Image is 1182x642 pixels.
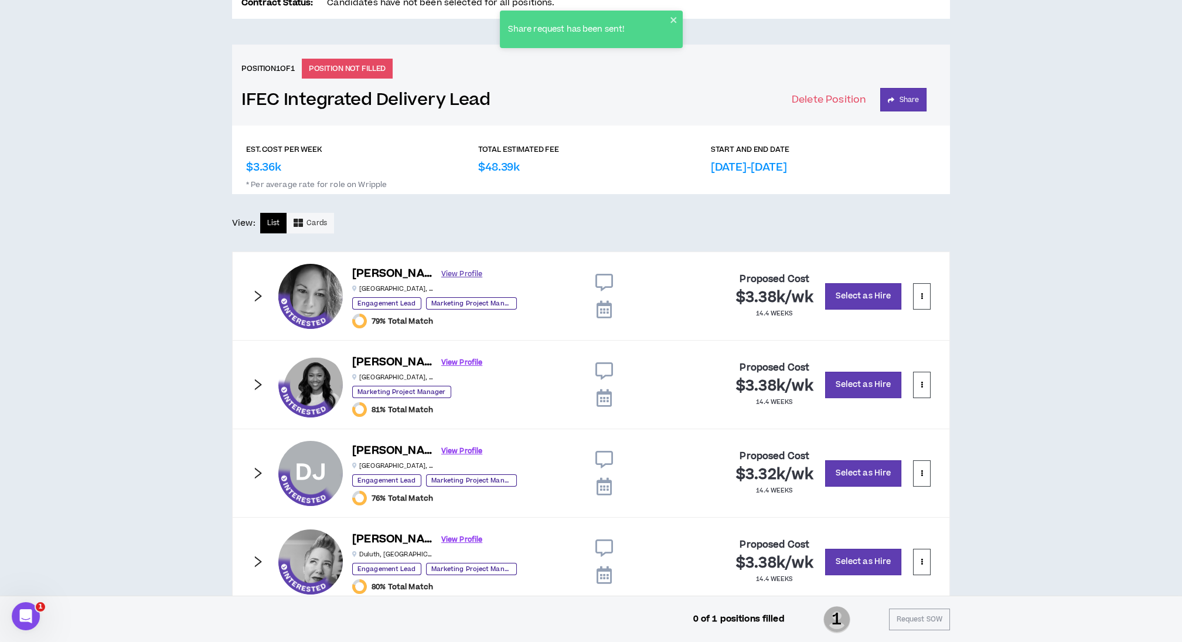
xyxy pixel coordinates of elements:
button: Delete Position [792,88,866,111]
p: Marketing Project Manager [426,297,517,310]
p: [GEOGRAPHIC_DATA] , [GEOGRAPHIC_DATA] [352,373,434,382]
button: Select as Hire [825,549,901,575]
p: Duluth , [GEOGRAPHIC_DATA] [352,550,434,559]
p: [GEOGRAPHIC_DATA] , [GEOGRAPHIC_DATA] [352,461,434,470]
p: TOTAL ESTIMATED FEE [478,144,559,155]
p: [GEOGRAPHIC_DATA] , [GEOGRAPHIC_DATA] [352,284,434,293]
p: Engagement Lead [352,563,421,575]
span: Cards [306,218,327,229]
span: right [251,555,264,568]
a: View Profile [441,352,482,373]
span: 1 [823,605,850,634]
div: Christy M. [278,264,343,328]
span: 79% Total Match [372,317,433,326]
p: Marketing Project Manager [426,563,517,575]
span: 81% Total Match [372,405,433,415]
h6: [PERSON_NAME] [352,443,434,460]
p: Engagement Lead [352,474,421,487]
div: Brooke S. [278,352,343,417]
div: Andrea P. [278,529,343,594]
p: Marketing Project Manager [426,474,517,487]
p: * Per average rate for role on Wripple [246,175,936,189]
h6: [PERSON_NAME] [352,354,434,371]
h4: Proposed Cost [740,362,809,373]
p: START AND END DATE [711,144,789,155]
button: close [670,15,678,25]
h6: [PERSON_NAME] [352,266,434,283]
button: Select as Hire [825,460,901,487]
div: Devonya J. [278,441,343,505]
span: $3.38k / wk [736,287,813,308]
iframe: Intercom live chat [12,602,40,630]
h4: Proposed Cost [740,274,809,285]
button: Select as Hire [825,372,901,398]
span: 1 [36,602,45,612]
span: right [251,467,264,480]
p: 14.4 weeks [756,486,793,495]
p: [DATE]-[DATE] [711,159,787,175]
a: View Profile [441,264,482,284]
span: right [251,290,264,303]
button: Share [880,88,926,111]
button: Select as Hire [825,283,901,310]
p: 14.4 weeks [756,575,793,584]
p: Marketing Project Manager [352,386,451,398]
a: View Profile [441,529,482,550]
h4: Proposed Cost [740,451,809,462]
p: 14.4 weeks [756,309,793,318]
span: 76% Total Match [372,494,433,503]
a: View Profile [441,441,482,461]
p: 0 of 1 positions filled [693,613,784,626]
p: $3.36k [246,159,281,175]
span: $3.38k / wk [736,553,813,573]
span: $3.32k / wk [736,464,813,485]
button: Request SOW [889,609,950,630]
h6: Position 1 of 1 [241,63,295,74]
a: IFEC Integrated Delivery Lead [241,90,490,110]
div: Share request has been sent! [505,20,670,39]
span: right [251,378,264,391]
p: $48.39k [478,159,520,175]
p: POSITION NOT FILLED [302,59,393,79]
p: View: [232,217,256,230]
button: Cards [287,213,334,233]
p: 14.4 weeks [756,398,793,407]
h4: Proposed Cost [740,539,809,551]
span: 80% Total Match [372,582,433,592]
p: EST. COST PER WEEK [246,144,322,155]
h6: [PERSON_NAME] [352,531,434,548]
p: Engagement Lead [352,297,421,310]
span: $3.38k / wk [736,376,813,396]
